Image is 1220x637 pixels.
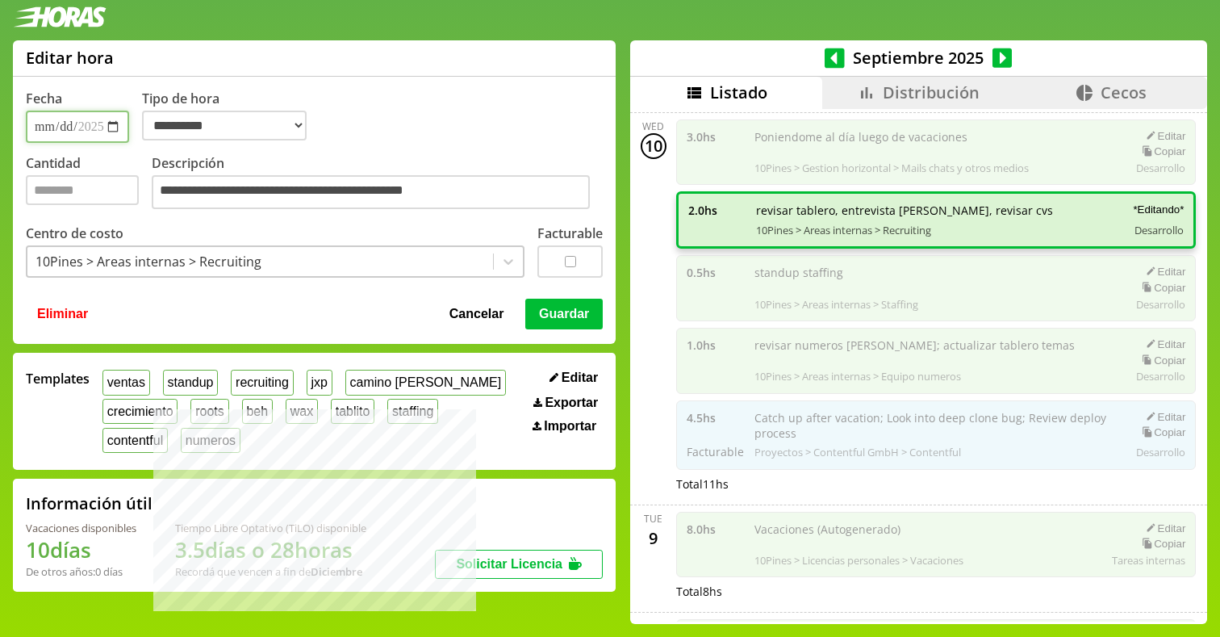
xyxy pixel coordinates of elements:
button: Eliminar [32,299,93,329]
div: De otros años: 0 días [26,564,136,579]
span: Listado [710,82,767,103]
label: Cantidad [26,154,152,213]
div: Wed [642,119,664,133]
span: Solicitar Licencia [456,557,562,571]
h2: Información útil [26,492,152,514]
div: Total 8 hs [676,584,1197,599]
button: tablito [331,399,374,424]
button: Guardar [525,299,603,329]
button: Exportar [529,395,603,411]
button: roots [190,399,228,424]
button: wax [286,399,318,424]
span: Importar [544,419,596,434]
label: Facturable [537,224,603,242]
span: Distribución [883,82,980,103]
div: scrollable content [630,109,1207,622]
button: numeros [181,428,240,453]
h1: Editar hora [26,47,114,69]
div: 10Pines > Areas internas > Recruiting [36,253,261,270]
b: Diciembre [311,564,362,579]
h1: 3.5 días o 28 horas [175,535,366,564]
button: beh [242,399,273,424]
label: Descripción [152,154,603,213]
input: Cantidad [26,175,139,205]
label: Fecha [26,90,62,107]
span: Editar [562,371,598,385]
button: recruiting [231,370,293,395]
button: staffing [387,399,438,424]
button: ventas [102,370,150,395]
span: Septiembre 2025 [845,47,992,69]
span: Cecos [1101,82,1147,103]
button: Editar [545,370,603,386]
label: Tipo de hora [142,90,320,143]
button: jxp [307,370,332,395]
div: Total 11 hs [676,476,1197,492]
div: Vacaciones disponibles [26,521,136,535]
button: Cancelar [445,299,509,329]
div: 9 [641,526,666,551]
h1: 10 días [26,535,136,564]
button: contentful [102,428,168,453]
button: camino [PERSON_NAME] [345,370,506,395]
span: Templates [26,370,90,388]
div: 10 [641,133,666,159]
label: Centro de costo [26,224,123,242]
div: Recordá que vencen a fin de [175,564,366,579]
img: logotipo [13,6,107,27]
select: Tipo de hora [142,111,307,140]
button: Solicitar Licencia [435,550,603,579]
span: Exportar [545,396,598,410]
div: Tue [644,512,662,526]
div: Tiempo Libre Optativo (TiLO) disponible [175,521,366,535]
button: crecimiento [102,399,178,424]
div: Mon [641,619,665,633]
button: standup [163,370,219,395]
textarea: Descripción [152,175,590,209]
